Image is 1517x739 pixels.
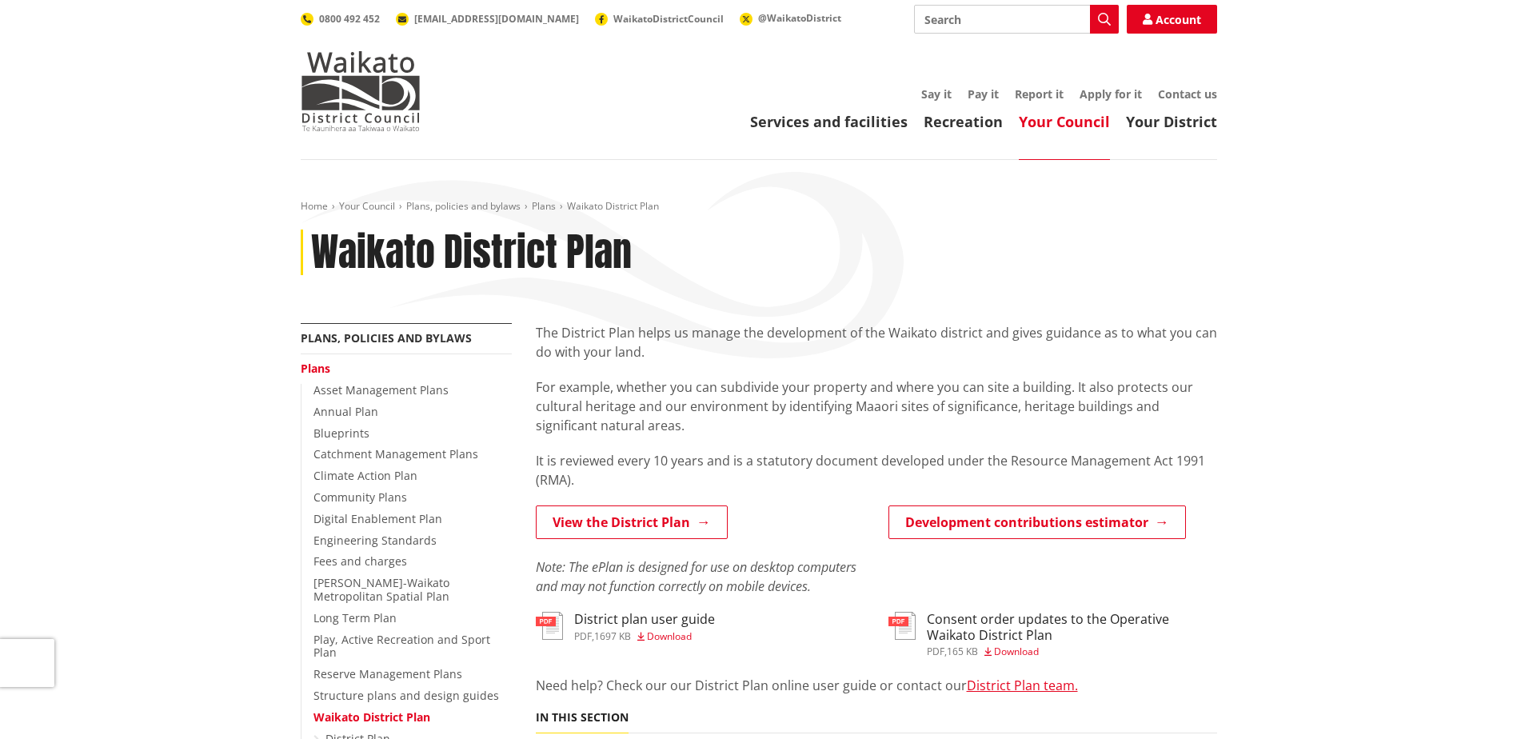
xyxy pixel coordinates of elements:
[532,199,556,213] a: Plans
[888,612,916,640] img: document-pdf.svg
[301,330,472,346] a: Plans, policies and bylaws
[301,51,421,131] img: Waikato District Council - Te Kaunihera aa Takiwaa o Waikato
[927,647,1217,657] div: ,
[574,629,592,643] span: pdf
[301,361,330,376] a: Plans
[313,382,449,397] a: Asset Management Plans
[313,468,417,483] a: Climate Action Plan
[396,12,579,26] a: [EMAIL_ADDRESS][DOMAIN_NAME]
[888,612,1217,656] a: Consent order updates to the Operative Waikato District Plan pdf,165 KB Download
[536,451,1217,489] p: It is reviewed every 10 years and is a statutory document developed under the Resource Management...
[1080,86,1142,102] a: Apply for it
[301,12,380,26] a: 0800 492 452
[301,199,328,213] a: Home
[1015,86,1064,102] a: Report it
[758,11,841,25] span: @WaikatoDistrict
[313,511,442,526] a: Digital Enablement Plan
[536,505,728,539] a: View the District Plan
[594,629,631,643] span: 1697 KB
[313,533,437,548] a: Engineering Standards
[536,676,1217,695] p: Need help? Check our our District Plan online user guide or contact our
[313,666,462,681] a: Reserve Management Plans
[927,645,944,658] span: pdf
[740,11,841,25] a: @WaikatoDistrict
[921,86,952,102] a: Say it
[994,645,1039,658] span: Download
[313,425,369,441] a: Blueprints
[1443,672,1501,729] iframe: Messenger Launcher
[750,112,908,131] a: Services and facilities
[914,5,1119,34] input: Search input
[536,377,1217,435] p: For example, whether you can subdivide your property and where you can site a building. It also p...
[311,230,632,276] h1: Waikato District Plan
[313,553,407,569] a: Fees and charges
[947,645,978,658] span: 165 KB
[613,12,724,26] span: WaikatoDistrictCouncil
[1019,112,1110,131] a: Your Council
[313,404,378,419] a: Annual Plan
[536,612,563,640] img: document-pdf.svg
[313,446,478,461] a: Catchment Management Plans
[414,12,579,26] span: [EMAIL_ADDRESS][DOMAIN_NAME]
[924,112,1003,131] a: Recreation
[536,711,629,725] h5: In this section
[313,489,407,505] a: Community Plans
[536,612,715,641] a: District plan user guide pdf,1697 KB Download
[1158,86,1217,102] a: Contact us
[536,558,856,595] em: Note: The ePlan is designed for use on desktop computers and may not function correctly on mobile...
[595,12,724,26] a: WaikatoDistrictCouncil
[313,632,490,661] a: Play, Active Recreation and Sport Plan
[536,323,1217,362] p: The District Plan helps us manage the development of the Waikato district and gives guidance as t...
[567,199,659,213] span: Waikato District Plan
[647,629,692,643] span: Download
[313,610,397,625] a: Long Term Plan
[574,612,715,627] h3: District plan user guide
[888,505,1186,539] a: Development contributions estimator
[967,677,1078,694] a: District Plan team.
[927,612,1217,642] h3: Consent order updates to the Operative Waikato District Plan
[313,575,449,604] a: [PERSON_NAME]-Waikato Metropolitan Spatial Plan
[319,12,380,26] span: 0800 492 452
[1126,112,1217,131] a: Your District
[301,200,1217,214] nav: breadcrumb
[313,709,430,725] a: Waikato District Plan
[313,688,499,703] a: Structure plans and design guides
[1127,5,1217,34] a: Account
[339,199,395,213] a: Your Council
[406,199,521,213] a: Plans, policies and bylaws
[574,632,715,641] div: ,
[968,86,999,102] a: Pay it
